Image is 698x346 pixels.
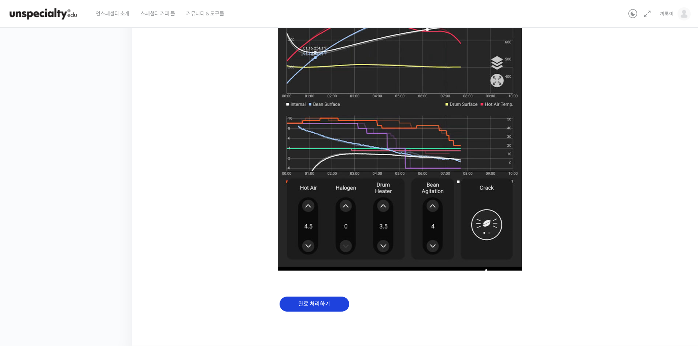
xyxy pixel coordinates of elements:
[2,232,48,250] a: 홈
[67,243,76,249] span: 대화
[48,232,95,250] a: 대화
[113,243,122,249] span: 설정
[95,232,141,250] a: 설정
[660,11,674,17] span: 끼룩이
[280,297,349,312] input: 완료 처리하기
[23,243,27,249] span: 홈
